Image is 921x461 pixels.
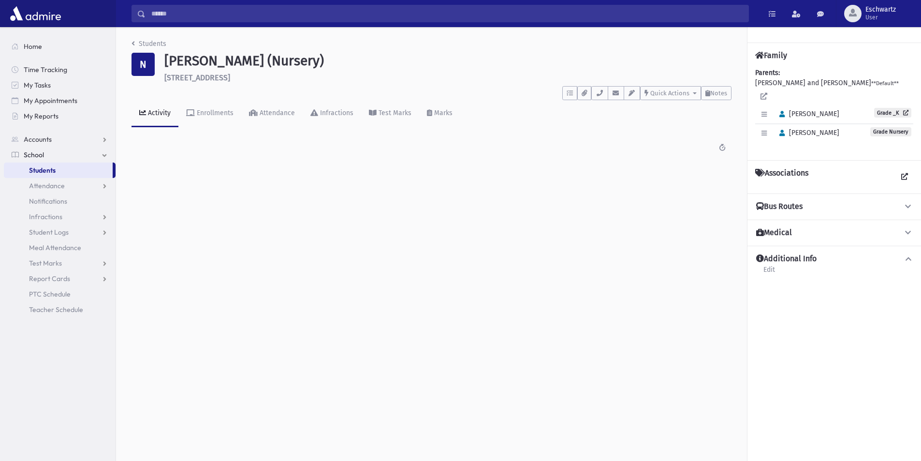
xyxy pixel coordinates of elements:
span: [PERSON_NAME] [775,129,839,137]
a: Attendance [4,178,116,193]
span: My Reports [24,112,58,120]
a: My Reports [4,108,116,124]
span: User [865,14,896,21]
span: Time Tracking [24,65,67,74]
span: Student Logs [29,228,69,237]
span: Home [24,42,42,51]
a: Meal Attendance [4,240,116,255]
a: School [4,147,116,163]
span: Eschwartz [865,6,896,14]
div: Infractions [318,109,353,117]
span: Attendance [29,181,65,190]
span: Report Cards [29,274,70,283]
h4: Associations [755,168,808,186]
button: Additional Info [755,254,913,264]
button: Notes [701,86,731,100]
span: Notifications [29,197,67,206]
h4: Bus Routes [756,202,803,212]
input: Search [146,5,748,22]
h4: Additional Info [756,254,817,264]
a: Infractions [4,209,116,224]
div: Enrollments [195,109,234,117]
a: Infractions [303,100,361,127]
h4: Family [755,51,787,60]
button: Medical [755,228,913,238]
span: Notes [710,89,727,97]
span: Quick Actions [650,89,689,97]
div: [PERSON_NAME] and [PERSON_NAME] [755,68,913,152]
a: My Appointments [4,93,116,108]
a: Time Tracking [4,62,116,77]
span: PTC Schedule [29,290,71,298]
h1: [PERSON_NAME] (Nursery) [164,53,731,69]
span: Infractions [29,212,62,221]
div: N [132,53,155,76]
h4: Medical [756,228,792,238]
span: [PERSON_NAME] [775,110,839,118]
a: Notifications [4,193,116,209]
img: AdmirePro [8,4,63,23]
span: Accounts [24,135,52,144]
span: Students [29,166,56,175]
span: Grade Nursery [870,127,911,136]
a: Home [4,39,116,54]
a: Test Marks [361,100,419,127]
div: Test Marks [377,109,411,117]
div: Activity [146,109,171,117]
a: Activity [132,100,178,127]
span: My Appointments [24,96,77,105]
h6: [STREET_ADDRESS] [164,73,731,82]
span: Meal Attendance [29,243,81,252]
button: Quick Actions [640,86,701,100]
a: Students [132,40,166,48]
button: Bus Routes [755,202,913,212]
a: Marks [419,100,460,127]
a: Test Marks [4,255,116,271]
a: PTC Schedule [4,286,116,302]
a: Teacher Schedule [4,302,116,317]
div: Marks [432,109,453,117]
a: Grade _K [874,108,911,118]
a: My Tasks [4,77,116,93]
a: Enrollments [178,100,241,127]
a: Report Cards [4,271,116,286]
a: Accounts [4,132,116,147]
div: Attendance [258,109,295,117]
a: Edit [763,264,775,282]
span: School [24,150,44,159]
a: View all Associations [896,168,913,186]
span: Teacher Schedule [29,305,83,314]
b: Parents: [755,69,780,77]
span: My Tasks [24,81,51,89]
nav: breadcrumb [132,39,166,53]
a: Attendance [241,100,303,127]
a: Students [4,163,113,178]
a: Student Logs [4,224,116,240]
span: Test Marks [29,259,62,268]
